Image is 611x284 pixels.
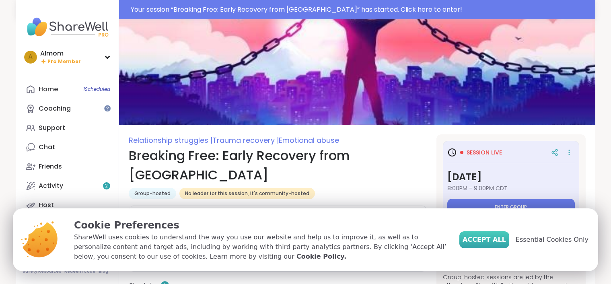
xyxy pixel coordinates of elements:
span: 1 Scheduled [83,86,110,93]
iframe: Spotlight [104,105,111,111]
span: Emotional abuse [279,135,339,145]
span: Pro Member [47,58,81,65]
div: Support [39,123,65,132]
a: Activity2 [23,176,112,196]
span: No leader for this session, it's community-hosted [185,190,309,197]
a: Blog [99,269,108,274]
span: 2 [105,183,108,189]
span: 8:00PM - 9:00PM CDT [447,184,575,192]
span: Relationship struggles | [129,135,212,145]
div: Chat [39,143,55,152]
a: Coaching [23,99,112,118]
p: ShareWell uses cookies to understand the way you use our website and help us to improve it, as we... [74,233,446,261]
div: Activity [39,181,63,190]
a: Chat [23,138,112,157]
div: AImom [40,49,81,58]
a: Friends [23,157,112,176]
button: Enter group [447,199,575,216]
span: Accept All [463,235,506,245]
img: ShareWell Nav Logo [23,13,112,41]
a: Redeem Code [64,269,95,274]
img: Breaking Free: Early Recovery from Abuse cover image [119,19,595,125]
span: Session live [467,148,502,156]
div: Your session “ Breaking Free: Early Recovery from [GEOGRAPHIC_DATA] ” has started. Click here to ... [131,5,590,14]
a: Cookie Policy. [296,252,346,261]
div: Coaching [39,104,71,113]
a: Host [23,196,112,215]
h3: [DATE] [447,170,575,184]
div: Host [39,201,54,210]
span: A [28,52,33,62]
span: Enter group [495,204,527,210]
a: Support [23,118,112,138]
div: Friends [39,162,62,171]
span: Trauma recovery | [212,135,279,145]
a: Safety Resources [23,269,61,274]
a: Home1Scheduled [23,80,112,99]
span: Essential Cookies Only [516,235,588,245]
p: Cookie Preferences [74,218,446,233]
button: Accept All [459,231,509,248]
h1: Breaking Free: Early Recovery from [GEOGRAPHIC_DATA] [129,146,427,185]
span: Group-hosted [134,190,171,197]
div: Home [39,85,58,94]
